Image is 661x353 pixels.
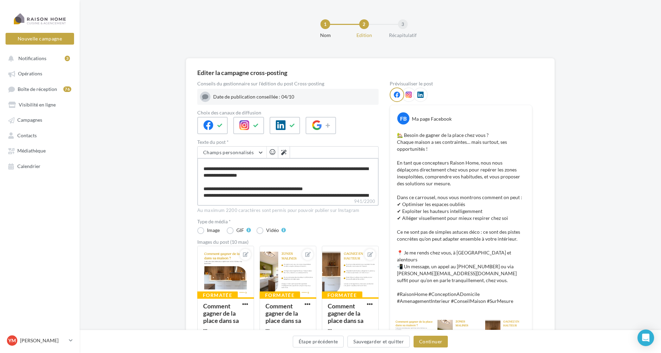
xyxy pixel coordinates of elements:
[412,115,452,122] div: Ma page Facebook
[342,32,386,39] div: Edition
[4,160,75,172] a: Calendrier
[197,198,379,206] label: 941/2200
[203,149,254,155] span: Champs personnalisés
[398,19,408,29] div: 3
[359,19,369,29] div: 2
[18,71,42,77] span: Opérations
[236,228,244,233] div: GIF
[260,291,300,299] div: Formatée
[17,132,37,138] span: Contacts
[381,32,425,39] div: Récapitulatif
[203,302,239,332] div: Comment gagner de la place dans sa ...
[63,86,71,92] div: 76
[637,329,654,346] div: Open Intercom Messenger
[197,110,379,115] label: Choix des canaux de diffusion
[18,86,57,92] span: Boîte de réception
[20,337,66,344] p: [PERSON_NAME]
[303,32,347,39] div: Nom
[320,19,330,29] div: 1
[322,291,362,299] div: Formatée
[6,33,74,45] button: Nouvelle campagne
[397,132,525,305] p: 🏡 Besoin de gagner de la place chez vous ? Chaque maison a ses contraintes… mais surtout, ses opp...
[390,81,532,86] div: Prévisualiser le post
[19,102,56,108] span: Visibilité en ligne
[347,336,410,347] button: Sauvegarder et quitter
[18,55,46,61] span: Notifications
[198,147,266,158] button: Champs personnalisés
[414,336,448,347] button: Continuer
[4,52,73,64] button: Notifications 3
[266,228,279,233] div: Vidéo
[17,148,46,154] span: Médiathèque
[207,228,220,233] div: Image
[4,98,75,111] a: Visibilité en ligne
[17,117,42,123] span: Campagnes
[328,302,363,332] div: Comment gagner de la place dans sa ...
[4,67,75,80] a: Opérations
[6,334,74,347] a: YM [PERSON_NAME]
[197,81,379,86] div: Conseils du gestionnaire sur l'édition du post Cross-posting
[197,219,379,224] label: Type de média *
[65,56,70,61] div: 3
[293,336,344,347] button: Étape précédente
[197,69,287,76] div: Editer la campagne cross-posting
[197,240,379,244] div: Images du post (10 max)
[197,140,379,145] label: Texte du post *
[8,337,16,344] span: YM
[4,129,75,141] a: Contacts
[4,144,75,157] a: Médiathèque
[4,83,75,95] a: Boîte de réception76
[397,112,409,124] div: FB
[265,302,301,332] div: Comment gagner de la place dans sa ...
[4,113,75,126] a: Campagnes
[197,291,238,299] div: Formatée
[197,207,379,214] div: Au maximum 2200 caractères sont permis pour pouvoir publier sur Instagram
[213,93,376,100] div: Date de publication conseillée : 04/10
[17,163,40,169] span: Calendrier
